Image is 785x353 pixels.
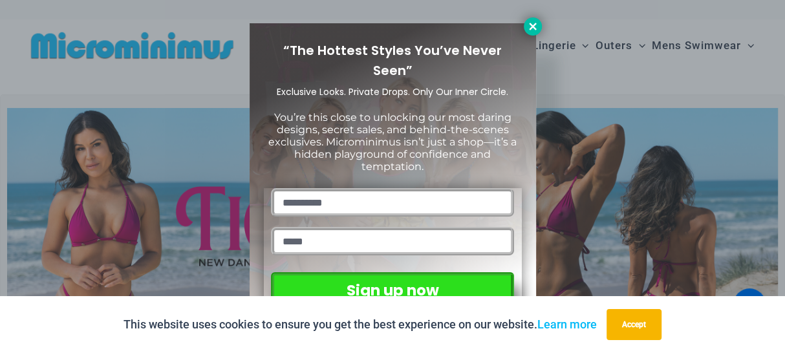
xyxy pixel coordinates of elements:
a: Learn more [537,317,597,331]
button: Sign up now [271,272,513,309]
span: Exclusive Looks. Private Drops. Only Our Inner Circle. [277,85,508,98]
button: Close [524,17,542,36]
p: This website uses cookies to ensure you get the best experience on our website. [124,315,597,334]
button: Accept [607,309,661,340]
span: “The Hottest Styles You’ve Never Seen” [283,41,502,80]
span: You’re this close to unlocking our most daring designs, secret sales, and behind-the-scenes exclu... [268,111,517,173]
